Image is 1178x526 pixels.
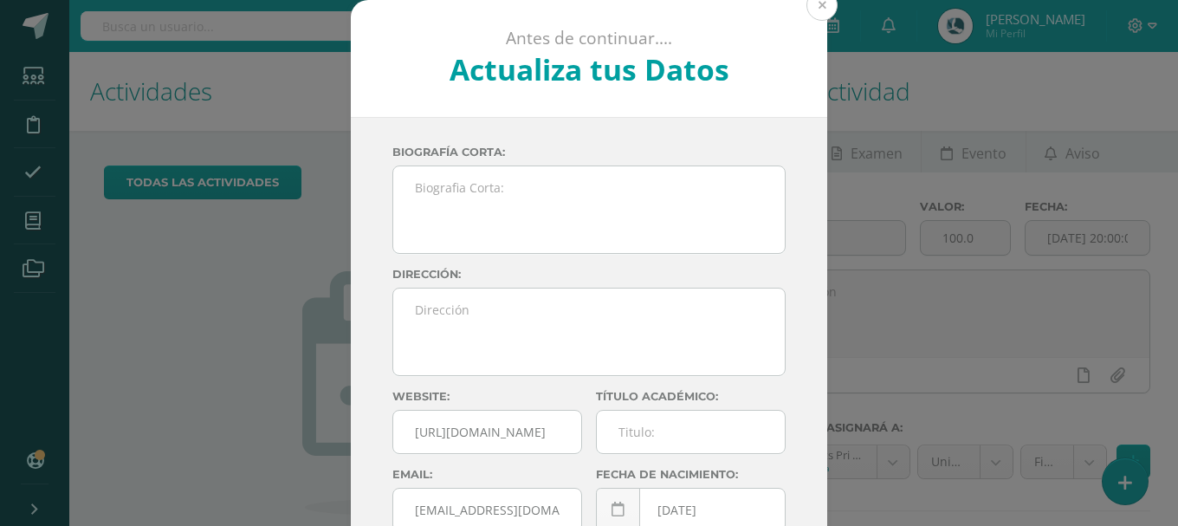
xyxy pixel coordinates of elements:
[398,28,781,49] p: Antes de continuar....
[597,411,785,453] input: Titulo:
[398,49,781,89] h2: Actualiza tus Datos
[393,411,581,453] input: Sitio Web:
[392,390,582,403] label: Website:
[596,468,786,481] label: Fecha de nacimiento:
[392,146,786,159] label: Biografía corta:
[392,268,786,281] label: Dirección:
[392,468,582,481] label: Email:
[596,390,786,403] label: Título académico:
